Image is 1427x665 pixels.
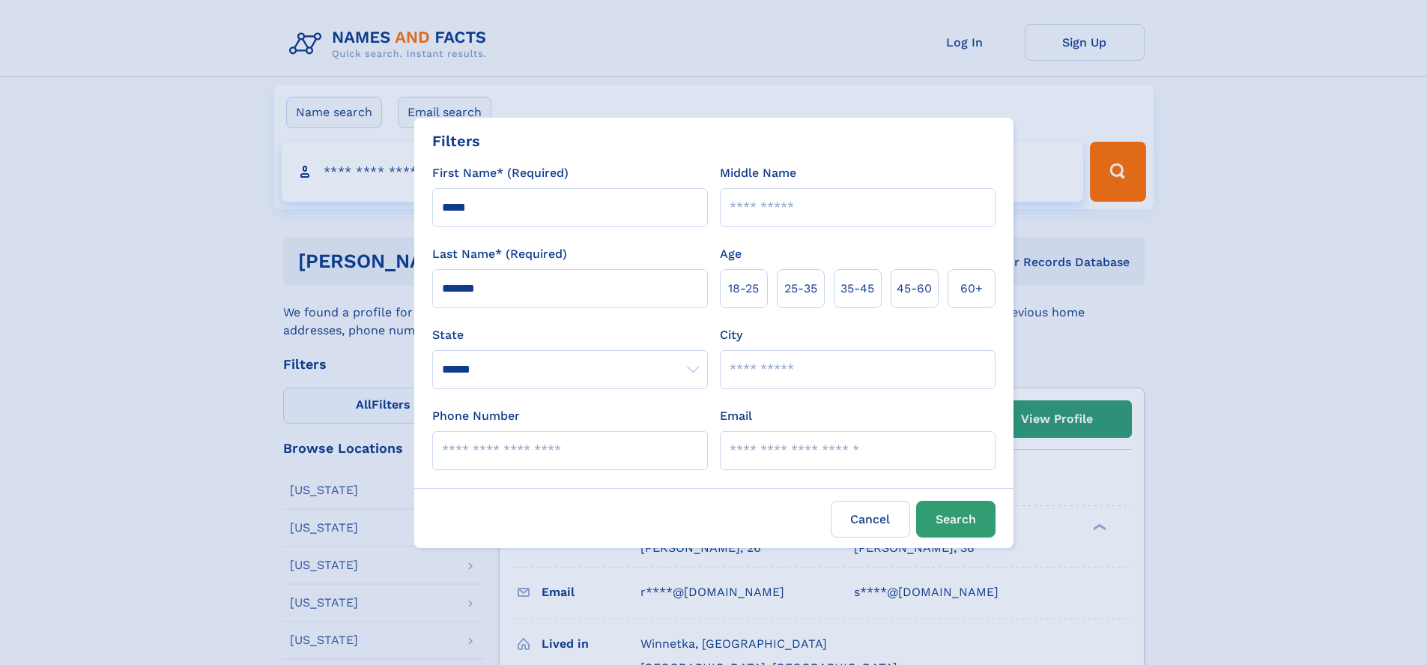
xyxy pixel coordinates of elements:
[432,245,567,263] label: Last Name* (Required)
[897,280,932,298] span: 45‑60
[728,280,759,298] span: 18‑25
[831,501,910,538] label: Cancel
[432,164,569,182] label: First Name* (Required)
[916,501,996,538] button: Search
[432,407,520,425] label: Phone Number
[720,245,742,263] label: Age
[840,280,874,298] span: 35‑45
[960,280,983,298] span: 60+
[720,326,742,344] label: City
[720,164,796,182] label: Middle Name
[720,407,752,425] label: Email
[432,326,708,344] label: State
[784,280,817,298] span: 25‑35
[432,130,480,152] div: Filters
